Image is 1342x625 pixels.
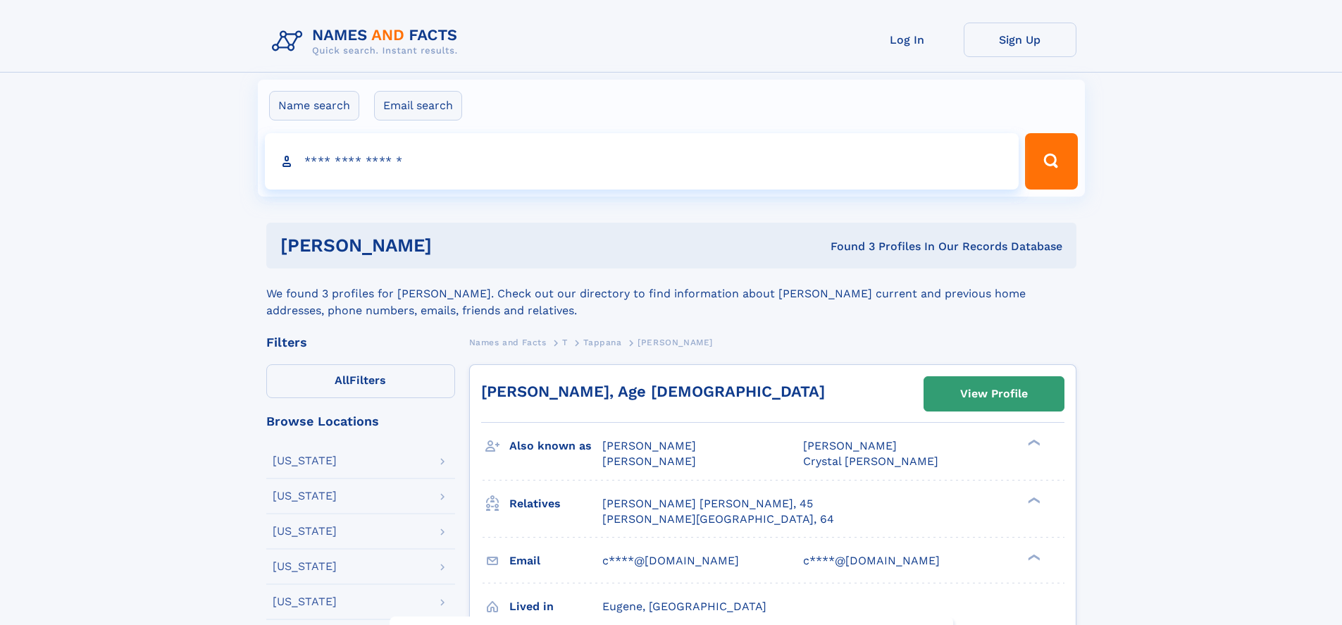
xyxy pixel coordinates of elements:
h3: Also known as [509,434,602,458]
div: ❯ [1024,495,1041,505]
div: Browse Locations [266,415,455,428]
div: ❯ [1024,552,1041,562]
a: Names and Facts [469,333,547,351]
img: Logo Names and Facts [266,23,469,61]
span: [PERSON_NAME] [602,454,696,468]
div: [US_STATE] [273,596,337,607]
div: ❯ [1024,438,1041,447]
div: [US_STATE] [273,455,337,466]
div: Found 3 Profiles In Our Records Database [631,239,1062,254]
span: Tappana [583,338,621,347]
a: Log In [851,23,964,57]
a: T [562,333,568,351]
input: search input [265,133,1019,190]
span: [PERSON_NAME] [638,338,713,347]
span: [PERSON_NAME] [803,439,897,452]
div: [US_STATE] [273,561,337,572]
h3: Lived in [509,595,602,619]
h3: Email [509,549,602,573]
a: [PERSON_NAME][GEOGRAPHIC_DATA], 64 [602,512,834,527]
span: [PERSON_NAME] [602,439,696,452]
a: Sign Up [964,23,1076,57]
div: [US_STATE] [273,490,337,502]
button: Search Button [1025,133,1077,190]
label: Email search [374,91,462,120]
div: [US_STATE] [273,526,337,537]
h3: Relatives [509,492,602,516]
a: Tappana [583,333,621,351]
a: View Profile [924,377,1064,411]
a: [PERSON_NAME] [PERSON_NAME], 45 [602,496,813,512]
span: All [335,373,349,387]
a: [PERSON_NAME], Age [DEMOGRAPHIC_DATA] [481,383,825,400]
span: Crystal [PERSON_NAME] [803,454,938,468]
div: View Profile [960,378,1028,410]
h1: [PERSON_NAME] [280,237,631,254]
div: We found 3 profiles for [PERSON_NAME]. Check out our directory to find information about [PERSON_... [266,268,1076,319]
span: Eugene, [GEOGRAPHIC_DATA] [602,600,766,613]
label: Name search [269,91,359,120]
span: T [562,338,568,347]
label: Filters [266,364,455,398]
div: Filters [266,336,455,349]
